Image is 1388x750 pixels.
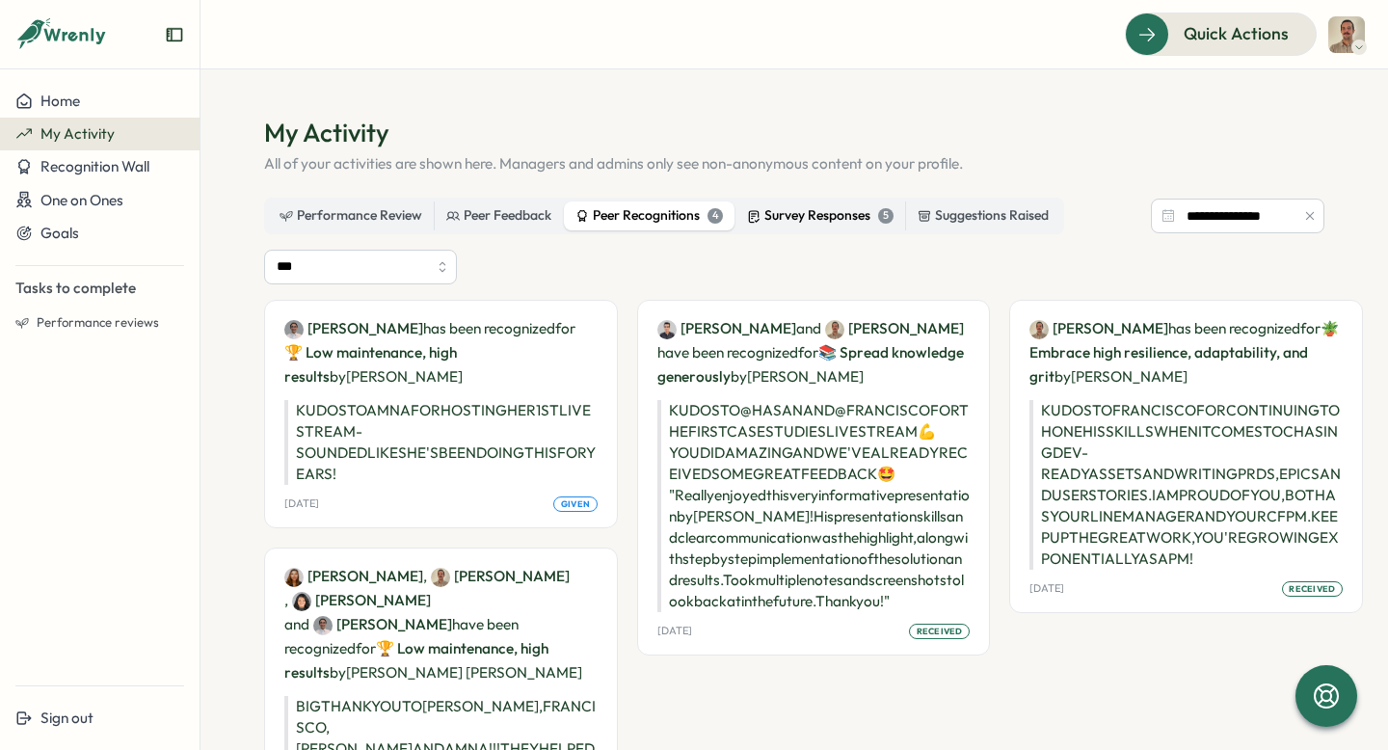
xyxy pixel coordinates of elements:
span: received [1289,582,1335,596]
p: KUDOS TO @HASAN AND @FRANCISCO FOR THE FIRST CASE STUDIES LIVESTREAM 💪 YOU DID AMAZING AND WE'VE ... [657,400,971,612]
img: Maria Makarova [284,568,304,587]
span: and [284,614,309,635]
p: [DATE] [1029,582,1064,595]
img: Francisco Afonso [825,320,844,339]
a: Francisco Afonso[PERSON_NAME] [431,566,570,587]
span: One on Ones [40,191,123,209]
p: have been recognized by [PERSON_NAME] [657,316,971,388]
a: Amna Khattak[PERSON_NAME] [284,318,423,339]
span: 🪴 Embrace high resilience, adaptability, and grit [1029,319,1339,386]
a: Francisco Afonso[PERSON_NAME] [825,318,964,339]
div: Peer Feedback [446,205,551,227]
span: , [284,588,431,612]
div: Suggestions Raised [918,205,1049,227]
span: , [423,564,570,588]
span: given [561,497,590,511]
p: All of your activities are shown here. Managers and admins only see non-anonymous content on your... [264,153,1324,174]
a: Hasan Naqvi[PERSON_NAME] [657,318,796,339]
span: and [796,318,821,339]
a: Maria Makarova[PERSON_NAME] [284,566,423,587]
p: [DATE] [657,625,692,637]
img: Amna Khattak [313,616,333,635]
div: Peer Recognitions [575,205,723,227]
span: 🏆 Low maintenance, high results [284,639,548,682]
img: Hasan Naqvi [657,320,677,339]
p: has been recognized by [PERSON_NAME] [284,316,598,388]
img: Amna Khattak [284,320,304,339]
p: KUDOS TO FRANCISCO FOR CONTINUING TO HONE HIS SKILLS WHEN IT COMES TO CHASING DEV-READY ASSETS AN... [1029,400,1343,570]
img: Angelina Costa [292,592,311,611]
span: 🏆 Low maintenance, high results [284,343,457,386]
div: 5 [878,208,894,224]
p: has been recognized by [PERSON_NAME] [1029,316,1343,388]
div: Survey Responses [747,205,894,227]
span: Recognition Wall [40,157,149,175]
img: Francisco Afonso [1029,320,1049,339]
p: KUDOS TO AMNA FOR HOSTING HER 1ST LIVESTREAM - SOUNDED LIKE SHE'S BEEN DOING THIS FOR YEARS! [284,400,598,485]
span: Quick Actions [1184,21,1289,46]
div: 4 [707,208,723,224]
a: Angelina Costa[PERSON_NAME] [292,590,431,611]
p: Tasks to complete [15,278,184,299]
button: Expand sidebar [165,25,184,44]
span: for [555,319,575,337]
p: [DATE] [284,497,319,510]
a: Francisco Afonso[PERSON_NAME] [1029,318,1168,339]
span: received [917,625,963,638]
span: My Activity [40,124,115,143]
span: for [1300,319,1321,337]
img: Francisco Afonso [1328,16,1365,53]
p: have been recognized by [PERSON_NAME] [PERSON_NAME] [284,564,598,684]
h1: My Activity [264,116,1324,149]
span: Sign out [40,709,93,727]
span: for [356,639,376,657]
a: Amna Khattak[PERSON_NAME] [313,614,452,635]
img: Francisco Afonso [431,568,450,587]
span: Goals [40,224,79,242]
div: Performance Review [280,205,422,227]
button: Quick Actions [1125,13,1317,55]
span: Performance reviews [37,314,159,332]
span: Home [40,92,80,110]
span: for [798,343,818,362]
